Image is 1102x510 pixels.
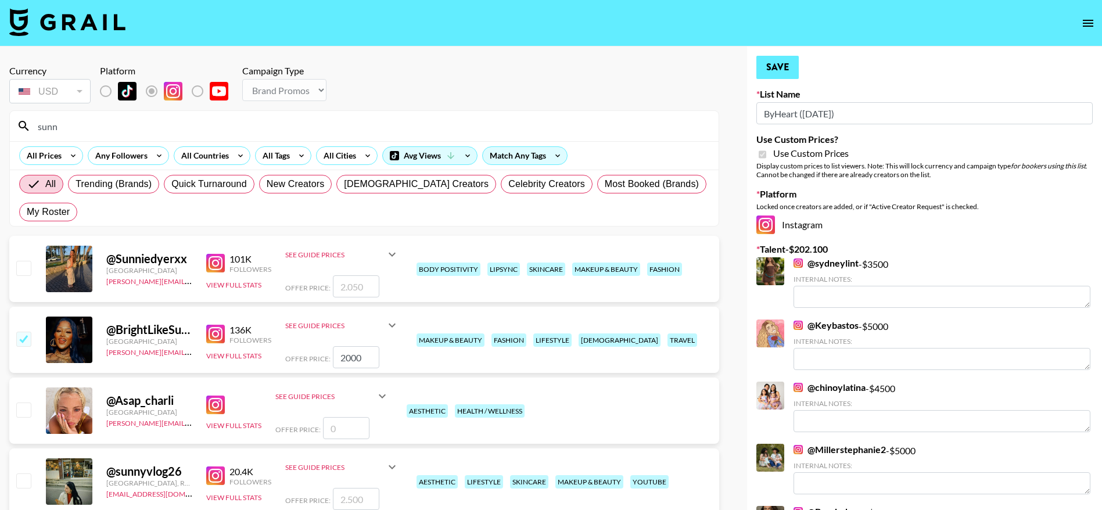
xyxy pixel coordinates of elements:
img: Instagram [206,466,225,485]
div: List locked to Instagram. [100,79,238,103]
div: See Guide Prices [285,250,385,259]
div: @ Asap_charli [106,393,192,408]
button: View Full Stats [206,351,261,360]
a: [PERSON_NAME][EMAIL_ADDRESS][DOMAIN_NAME] [106,416,278,428]
button: View Full Stats [206,493,261,502]
span: Most Booked (Brands) [605,177,699,191]
div: Currency [9,65,91,77]
div: fashion [491,333,526,347]
div: [GEOGRAPHIC_DATA] [106,408,192,416]
div: - $ 4500 [794,382,1090,432]
div: See Guide Prices [285,463,385,472]
div: All Countries [174,147,231,164]
button: View Full Stats [206,281,261,289]
span: Offer Price: [285,354,331,363]
div: makeup & beauty [555,475,623,489]
img: Instagram [206,325,225,343]
div: travel [667,333,697,347]
a: @Keybastos [794,319,859,331]
span: Celebrity Creators [508,177,585,191]
span: Use Custom Prices [773,148,849,159]
div: Instagram [756,216,1093,234]
span: Offer Price: [285,496,331,505]
span: Quick Turnaround [171,177,247,191]
div: See Guide Prices [275,382,389,410]
img: Instagram [794,258,803,268]
input: 2.500 [333,488,379,510]
img: Instagram [756,216,775,234]
input: 2.000 [333,346,379,368]
img: Instagram [164,82,182,100]
div: 136K [229,324,271,336]
div: @ BrightLikeSunny [106,322,192,337]
div: makeup & beauty [417,333,484,347]
input: Search by User Name [31,117,712,135]
div: Followers [229,265,271,274]
div: Any Followers [88,147,150,164]
div: Currency is locked to USD [9,77,91,106]
button: open drawer [1076,12,1100,35]
img: Instagram [794,445,803,454]
em: for bookers using this list [1011,161,1086,170]
a: [EMAIL_ADDRESS][DOMAIN_NAME] [106,487,223,498]
img: Instagram [794,383,803,392]
button: View Full Stats [206,421,261,430]
label: Platform [756,188,1093,200]
div: - $ 3500 [794,257,1090,308]
label: Talent - $ 202.100 [756,243,1093,255]
img: YouTube [210,82,228,100]
div: [GEOGRAPHIC_DATA] [106,266,192,275]
img: Grail Talent [9,8,125,36]
div: [GEOGRAPHIC_DATA] [106,337,192,346]
div: @ Sunniedyerxx [106,252,192,266]
div: Avg Views [383,147,477,164]
div: Internal Notes: [794,461,1090,470]
div: skincare [527,263,565,276]
label: Use Custom Prices? [756,134,1093,145]
div: Platform [100,65,238,77]
span: Trending (Brands) [76,177,152,191]
span: [DEMOGRAPHIC_DATA] Creators [344,177,489,191]
div: aesthetic [407,404,448,418]
span: New Creators [267,177,325,191]
div: @ sunnyvlog26 [106,464,192,479]
div: 20.4K [229,466,271,477]
span: Offer Price: [275,425,321,434]
div: See Guide Prices [285,311,399,339]
div: skincare [510,475,548,489]
div: See Guide Prices [285,240,399,268]
img: Instagram [206,254,225,272]
div: Locked once creators are added, or if "Active Creator Request" is checked. [756,202,1093,211]
div: All Prices [20,147,64,164]
div: All Cities [317,147,358,164]
div: makeup & beauty [572,263,640,276]
div: All Tags [256,147,292,164]
img: Instagram [794,321,803,330]
div: body positivity [417,263,480,276]
a: [PERSON_NAME][EMAIL_ADDRESS][DOMAIN_NAME] [106,346,278,357]
div: Internal Notes: [794,337,1090,346]
div: See Guide Prices [285,321,385,330]
div: 101K [229,253,271,265]
img: Instagram [206,396,225,414]
div: Display custom prices to list viewers. Note: This will lock currency and campaign type . Cannot b... [756,161,1093,179]
input: 0 [323,417,369,439]
div: - $ 5000 [794,444,1090,494]
div: Campaign Type [242,65,326,77]
div: [DEMOGRAPHIC_DATA] [579,333,661,347]
div: Internal Notes: [794,399,1090,408]
div: lipsync [487,263,520,276]
div: Followers [229,336,271,344]
div: - $ 5000 [794,319,1090,370]
div: lifestyle [465,475,503,489]
div: fashion [647,263,682,276]
span: Offer Price: [285,283,331,292]
button: Save [756,56,799,79]
a: @Millerstephanie2 [794,444,886,455]
a: @chinoylatina [794,382,866,393]
label: List Name [756,88,1093,100]
div: Internal Notes: [794,275,1090,283]
div: lifestyle [533,333,572,347]
a: [PERSON_NAME][EMAIL_ADDRESS][DOMAIN_NAME] [106,275,278,286]
div: aesthetic [417,475,458,489]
